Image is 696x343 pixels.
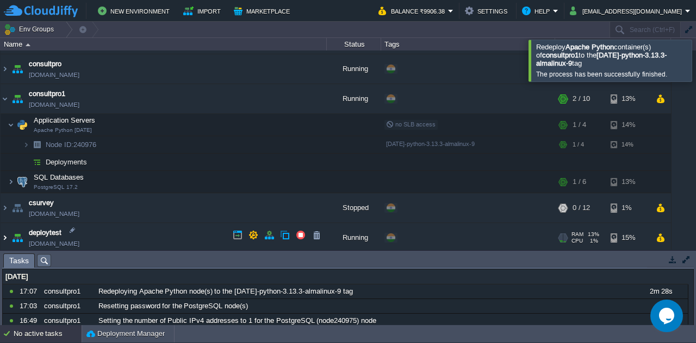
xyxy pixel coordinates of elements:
div: 15% [611,223,646,252]
a: csurvey [29,198,54,208]
button: Env Groups [4,22,58,37]
img: AMDAwAAAACH5BAEAAAAALAAAAAABAAEAAAICRAEAOw== [26,43,30,46]
div: 2m 28s [634,284,687,298]
span: Redeploy container(s) of to the tag [536,43,667,67]
img: AMDAwAAAACH5BAEAAAAALAAAAAABAAEAAAICRAEAOw== [8,114,14,136]
a: Application ServersApache Python [DATE] [33,116,97,124]
div: Usage [556,38,670,50]
button: [EMAIL_ADDRESS][DOMAIN_NAME] [570,4,685,17]
span: Apache Python [DATE] [34,127,92,134]
b: [DATE]-python-3.13.3-almalinux-9 [536,51,667,67]
span: 13% [588,231,599,238]
div: Running [327,84,381,113]
button: Settings [465,4,511,17]
b: consultpro1 [542,51,579,59]
span: RAM [571,231,583,238]
div: 17:03 [20,299,40,313]
img: CloudJiffy [4,4,78,18]
img: AMDAwAAAACH5BAEAAAAALAAAAAABAAEAAAICRAEAOw== [15,171,30,193]
a: [DOMAIN_NAME] [29,99,79,110]
span: Node ID: [46,141,73,149]
a: SQL DatabasesPostgreSQL 17.2 [33,173,85,181]
img: AMDAwAAAACH5BAEAAAAALAAAAAABAAEAAAICRAEAOw== [29,136,45,153]
div: consultpro1 [41,314,95,328]
img: AMDAwAAAACH5BAEAAAAALAAAAAABAAEAAAICRAEAOw== [23,136,29,153]
button: Balance ₹9906.38 [378,4,448,17]
img: AMDAwAAAACH5BAEAAAAALAAAAAABAAEAAAICRAEAOw== [1,193,9,223]
button: New Environment [98,4,173,17]
div: 14% [611,136,646,153]
a: [DOMAIN_NAME] [29,69,79,80]
img: AMDAwAAAACH5BAEAAAAALAAAAAABAAEAAAICRAEAOw== [1,84,9,113]
div: Stopped [327,193,381,223]
span: Resetting password for the PostgreSQL node(s) [98,301,248,311]
div: [DATE] [3,270,688,284]
a: Node ID:240976 [45,140,98,149]
span: SQL Databases [33,173,85,182]
div: 1 / 4 [573,114,586,136]
div: 1% [611,193,646,223]
a: [DOMAIN_NAME] [29,208,79,219]
div: The process has been successfully finished. [536,70,689,79]
a: deploytest [29,227,61,238]
span: Setting the number of Public IPv4 addresses to 1 for the PostgreSQL (node240975) node [98,316,376,326]
div: Name [1,38,326,50]
img: AMDAwAAAACH5BAEAAAAALAAAAAABAAEAAAICRAEAOw== [15,114,30,136]
div: 2 / 10 [573,84,590,113]
span: [DATE]-python-3.13.3-almalinux-9 [386,141,475,147]
img: AMDAwAAAACH5BAEAAAAALAAAAAABAAEAAAICRAEAOw== [23,154,29,170]
span: 1% [587,238,598,244]
img: AMDAwAAAACH5BAEAAAAALAAAAAABAAEAAAICRAEAOw== [10,54,25,84]
span: 240976 [45,140,98,149]
div: 16:49 [20,314,40,328]
iframe: chat widget [650,300,685,332]
span: CPU [571,238,583,244]
button: Import [183,4,224,17]
img: AMDAwAAAACH5BAEAAAAALAAAAAABAAEAAAICRAEAOw== [10,84,25,113]
div: 17:07 [20,284,40,298]
span: Redeploying Apache Python node(s) to the [DATE]-python-3.13.3-almalinux-9 tag [98,287,353,296]
div: 0 / 12 [573,193,590,223]
div: No active tasks [14,325,82,342]
div: 1 / 4 [573,136,584,153]
div: 14% [611,114,646,136]
div: 1 / 6 [573,171,586,193]
div: 22s [634,299,687,313]
img: AMDAwAAAACH5BAEAAAAALAAAAAABAAEAAAICRAEAOw== [8,171,14,193]
div: 13% [611,171,646,193]
img: AMDAwAAAACH5BAEAAAAALAAAAAABAAEAAAICRAEAOw== [10,193,25,223]
span: Application Servers [33,116,97,125]
div: 13% [611,84,646,113]
div: consultpro1 [41,299,95,313]
div: Running [327,223,381,252]
img: AMDAwAAAACH5BAEAAAAALAAAAAABAAEAAAICRAEAOw== [1,223,9,252]
a: consultpro1 [29,88,65,99]
a: Deployments [45,157,89,167]
img: AMDAwAAAACH5BAEAAAAALAAAAAABAAEAAAICRAEAOw== [1,54,9,84]
a: [DOMAIN_NAME] [29,238,79,249]
button: Marketplace [234,4,293,17]
span: no SLB access [386,121,436,128]
div: consultpro1 [41,284,95,298]
div: Running [327,54,381,84]
div: 17s [634,314,687,328]
button: Help [522,4,553,17]
div: Status [327,38,381,50]
img: AMDAwAAAACH5BAEAAAAALAAAAAABAAEAAAICRAEAOw== [10,223,25,252]
a: consultpro [29,59,61,69]
div: Tags [382,38,555,50]
button: Deployment Manager [86,328,165,339]
b: Apache Python [565,43,614,51]
img: AMDAwAAAACH5BAEAAAAALAAAAAABAAEAAAICRAEAOw== [29,154,45,170]
span: PostgreSQL 17.2 [34,184,78,190]
span: Tasks [9,254,29,268]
